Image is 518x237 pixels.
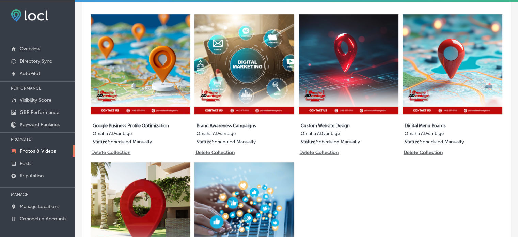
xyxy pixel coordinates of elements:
p: Scheduled Manually [316,139,360,145]
p: Photos & Videos [20,148,56,154]
p: Posts [20,161,31,166]
p: Visibility Score [20,97,51,103]
label: Custom Website Design [301,119,378,131]
label: Google Business Profile Optimization [93,119,170,131]
p: Status: [405,139,419,145]
img: fda3e92497d09a02dc62c9cd864e3231.png [11,9,48,22]
p: Scheduled Manually [420,139,464,145]
p: Delete Collection [299,150,338,155]
img: Collection thumbnail [299,14,398,114]
p: Overview [20,46,40,52]
p: Delete Collection [404,150,442,155]
p: Delete Collection [91,150,130,155]
p: Status: [197,139,211,145]
p: Directory Sync [20,58,52,64]
img: Collection thumbnail [403,14,502,114]
label: Omaha ADvantage [301,131,378,139]
p: GBP Performance [20,109,59,115]
img: Collection thumbnail [194,14,294,114]
img: Collection thumbnail [91,14,190,114]
p: AutoPilot [20,71,40,76]
p: Scheduled Manually [212,139,256,145]
p: Reputation [20,173,44,179]
label: Omaha ADvantage [197,131,274,139]
label: Omaha ADvantage [93,131,170,139]
p: Manage Locations [20,204,59,209]
label: Digital Menu Boards [405,119,482,131]
p: Scheduled Manually [108,139,152,145]
label: Omaha ADvantage [405,131,482,139]
p: Delete Collection [195,150,234,155]
p: Connected Accounts [20,216,66,222]
p: Keyword Rankings [20,122,60,128]
p: Status: [301,139,315,145]
p: Status: [93,139,107,145]
label: Brand Awareness Campaigns [197,119,274,131]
